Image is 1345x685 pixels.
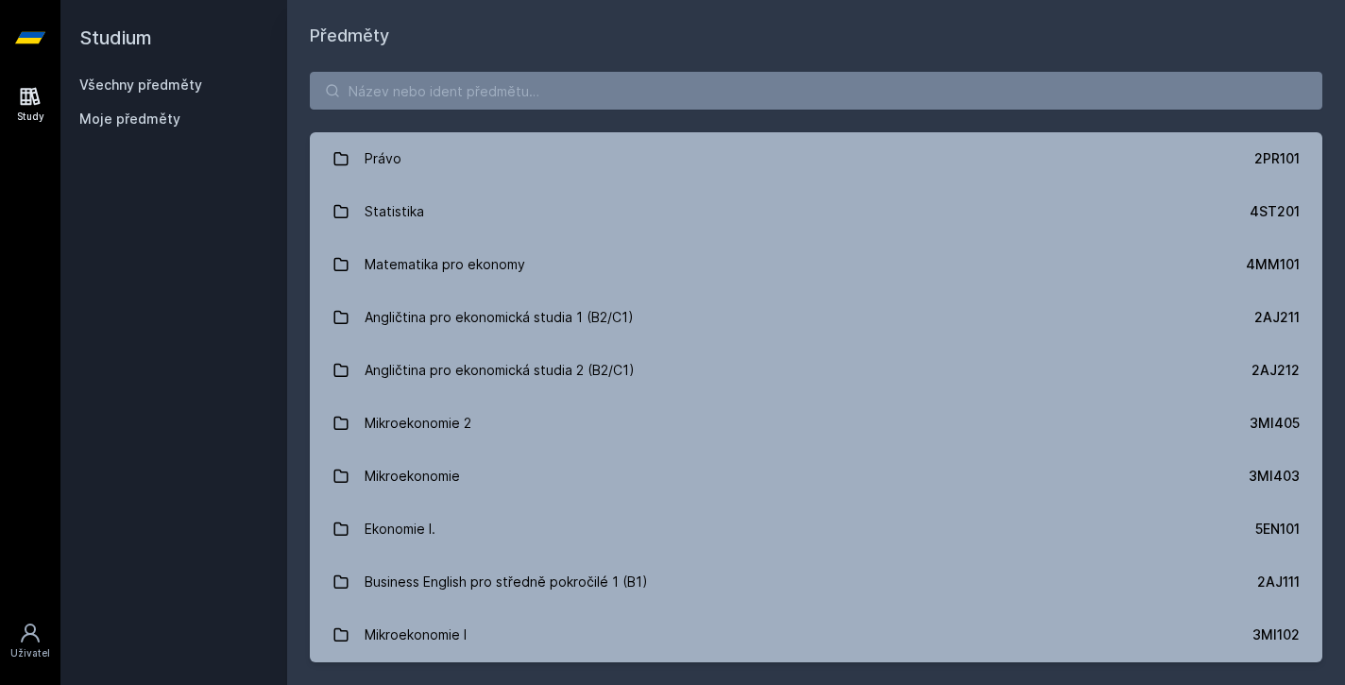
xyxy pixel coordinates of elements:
a: Mikroekonomie I 3MI102 [310,608,1322,661]
a: Angličtina pro ekonomická studia 2 (B2/C1) 2AJ212 [310,344,1322,397]
a: Všechny předměty [79,77,202,93]
div: Statistika [365,193,424,231]
input: Název nebo ident předmětu… [310,72,1322,110]
div: 5EN101 [1255,520,1300,539]
a: Mikroekonomie 3MI403 [310,450,1322,503]
div: 3MI102 [1252,625,1300,644]
a: Business English pro středně pokročilé 1 (B1) 2AJ111 [310,556,1322,608]
a: Matematika pro ekonomy 4MM101 [310,238,1322,291]
a: Study [4,76,57,133]
div: 4ST201 [1250,202,1300,221]
a: Uživatel [4,612,57,670]
a: Právo 2PR101 [310,132,1322,185]
div: 3MI403 [1249,467,1300,486]
div: 2PR101 [1254,149,1300,168]
a: Ekonomie I. 5EN101 [310,503,1322,556]
div: Uživatel [10,646,50,660]
a: Mikroekonomie 2 3MI405 [310,397,1322,450]
div: 3MI405 [1250,414,1300,433]
h1: Předměty [310,23,1322,49]
div: 4MM101 [1246,255,1300,274]
div: Mikroekonomie [365,457,460,495]
div: 2AJ212 [1251,361,1300,380]
div: Angličtina pro ekonomická studia 2 (B2/C1) [365,351,635,389]
div: Business English pro středně pokročilé 1 (B1) [365,563,648,601]
div: Matematika pro ekonomy [365,246,525,283]
div: Study [17,110,44,124]
a: Angličtina pro ekonomická studia 1 (B2/C1) 2AJ211 [310,291,1322,344]
div: 2AJ111 [1257,573,1300,591]
div: Mikroekonomie I [365,616,467,654]
div: Ekonomie I. [365,510,435,548]
div: Mikroekonomie 2 [365,404,471,442]
div: Právo [365,140,401,178]
div: Angličtina pro ekonomická studia 1 (B2/C1) [365,299,634,336]
span: Moje předměty [79,110,180,128]
div: 2AJ211 [1254,308,1300,327]
a: Statistika 4ST201 [310,185,1322,238]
